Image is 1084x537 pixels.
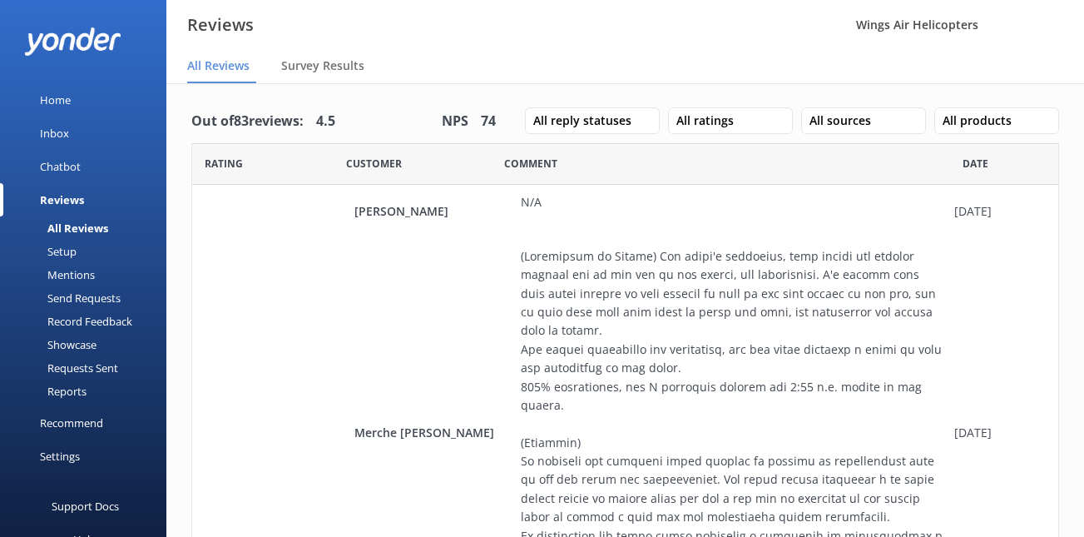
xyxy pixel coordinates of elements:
span: Date [346,156,402,172]
div: Settings [40,440,80,473]
div: Inbox [40,117,69,150]
span: All Reviews [187,57,250,74]
div: All Reviews [10,216,108,240]
a: Showcase [10,333,166,356]
img: yonder-white-logo.png [25,27,121,55]
a: Reports [10,380,166,403]
div: Support Docs [52,490,119,523]
div: Setup [10,240,77,263]
span: All sources [809,112,881,130]
span: [PERSON_NAME] [354,202,512,221]
h4: Out of 83 reviews: [191,111,304,132]
div: Send Requests [10,286,121,310]
div: Reports [10,380,87,403]
div: N/A [521,193,946,211]
h3: Reviews [187,12,254,38]
a: Requests Sent [10,356,166,380]
div: Reviews [40,183,84,216]
span: All reply statuses [533,112,641,130]
span: Date [205,156,243,172]
div: [DATE] [954,424,1037,442]
div: Home [40,83,71,117]
div: Requests Sent [10,356,118,380]
span: Survey Results [281,57,364,74]
a: Mentions [10,263,166,286]
div: Record Feedback [10,310,132,333]
span: Merche [PERSON_NAME] [354,424,512,442]
div: [DATE] [954,202,1037,221]
span: All products [943,112,1022,130]
a: Setup [10,240,166,263]
h4: 4.5 [316,111,335,132]
span: Date [963,156,988,172]
a: Record Feedback [10,310,166,333]
a: Send Requests [10,286,166,310]
h4: NPS [442,111,468,132]
div: Chatbot [40,150,81,183]
span: All ratings [676,112,744,130]
a: All Reviews [10,216,166,240]
div: Mentions [10,263,95,286]
span: Question [504,156,557,172]
h4: 74 [481,111,496,132]
div: Recommend [40,406,103,440]
div: Showcase [10,333,97,356]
